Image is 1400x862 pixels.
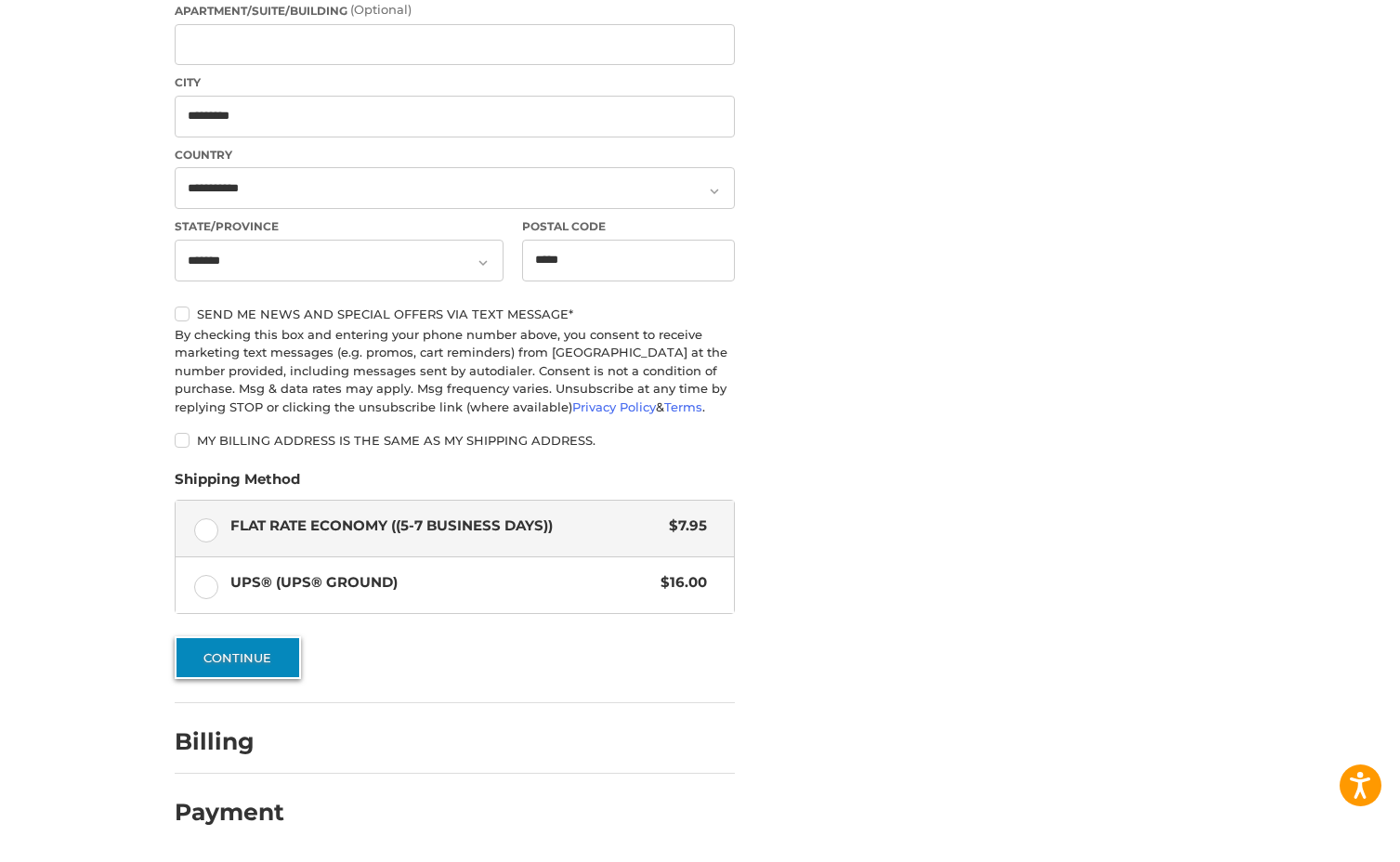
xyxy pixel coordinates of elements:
[175,147,735,163] label: Country
[175,74,735,91] label: City
[175,433,735,448] label: My billing address is the same as my shipping address.
[175,798,284,827] h2: Payment
[230,516,661,537] span: Flat Rate Economy ((5-7 Business Days))
[651,572,707,594] span: $16.00
[175,307,735,321] label: Send me news and special offers via text message*
[175,727,283,756] h2: Billing
[175,636,301,679] button: Continue
[175,218,504,235] label: State/Province
[350,2,412,17] small: (Optional)
[572,399,656,414] a: Privacy Policy
[175,469,300,499] legend: Shipping Method
[660,516,707,537] span: $7.95
[175,326,735,417] div: By checking this box and entering your phone number above, you consent to receive marketing text ...
[175,1,735,20] label: Apartment/Suite/Building
[230,572,652,594] span: UPS® (UPS® Ground)
[664,399,702,414] a: Terms
[522,218,736,235] label: Postal Code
